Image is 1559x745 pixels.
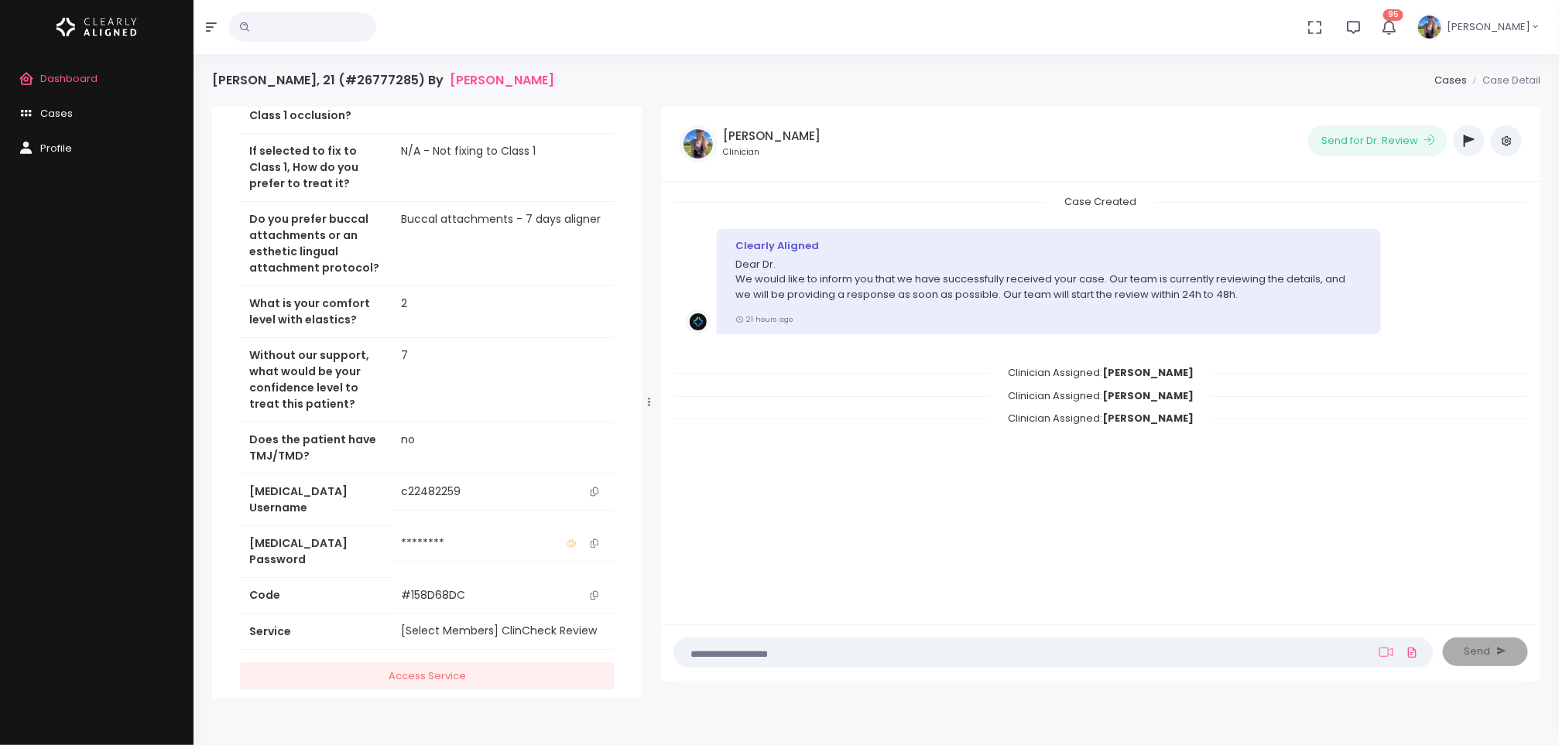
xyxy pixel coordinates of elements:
a: Access Service [240,662,615,691]
td: c22482259 [392,474,615,510]
button: Send for Dr. Review [1308,125,1448,156]
div: Clearly Aligned [735,238,1362,254]
td: 2 [392,286,615,338]
td: no [392,422,615,474]
a: Add Loom Video [1376,646,1396,658]
h5: [PERSON_NAME] [723,129,821,143]
h4: [PERSON_NAME], 21 (#26777285) By [212,73,554,87]
span: Profile [40,141,72,155]
b: [PERSON_NAME] [1102,365,1194,380]
img: Logo Horizontal [57,11,137,43]
span: Case Created [1046,190,1155,214]
th: [MEDICAL_DATA] Password [240,526,392,578]
small: 21 hours ago [735,314,793,324]
p: Dear Dr. We would like to inform you that we have successfully received your case. Our team is cu... [735,257,1362,302]
th: If selected to fix to Class 1, How do you prefer to treat it? [240,134,392,202]
span: Clinician Assigned: [989,384,1212,408]
td: 7 [392,338,615,422]
th: Service [240,613,392,649]
th: Do you want to fix to Class 1 occlusion? [240,82,392,134]
div: [Select Members] ClinCheck Review [401,623,605,639]
th: Do you prefer buccal attachments or an esthetic lingual attachment protocol? [240,202,392,286]
img: Header Avatar [1416,13,1444,41]
td: N/A - Not fixing to Class 1 [392,134,615,202]
span: Clinician Assigned: [989,406,1212,430]
li: Case Detail [1467,73,1540,88]
th: [MEDICAL_DATA] Username [240,474,392,526]
a: [PERSON_NAME] [450,73,554,87]
span: 95 [1383,9,1403,21]
span: Cases [40,106,73,121]
th: Code [240,578,392,613]
td: No [392,82,615,134]
td: #158D68DC [392,578,615,613]
div: scrollable content [673,194,1528,608]
th: What is your comfort level with elastics? [240,286,392,338]
span: [PERSON_NAME] [1447,19,1530,35]
th: Does the patient have TMJ/TMD? [240,422,392,474]
span: Dashboard [40,71,98,86]
a: Cases [1434,73,1467,87]
a: Add Files [1403,638,1421,666]
span: Clinician Assigned: [989,361,1212,384]
div: scrollable content [212,107,642,699]
td: Buccal attachments - 7 days aligner [392,202,615,286]
small: Clinician [723,146,821,159]
b: [PERSON_NAME] [1102,388,1194,403]
th: Without our support, what would be your confidence level to treat this patient? [240,338,392,422]
b: [PERSON_NAME] [1102,411,1194,425]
